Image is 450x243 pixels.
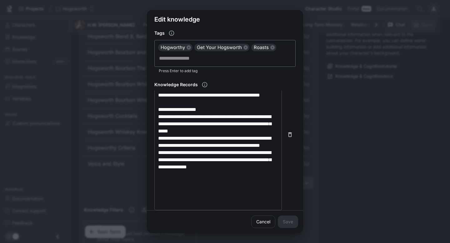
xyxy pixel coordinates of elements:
[194,44,244,51] span: Get Your Hogsworth
[147,10,303,29] h2: Edit knowledge
[251,216,275,228] a: Cancel
[154,82,198,88] h6: Knowledge Records
[251,44,271,51] span: Roasts
[159,68,291,74] p: Press Enter to add tag
[154,30,165,36] h6: Tags
[158,44,192,51] div: Hogworthy
[251,44,276,51] div: Roasts
[194,44,249,51] div: Get Your Hogsworth
[158,44,187,51] span: Hogworthy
